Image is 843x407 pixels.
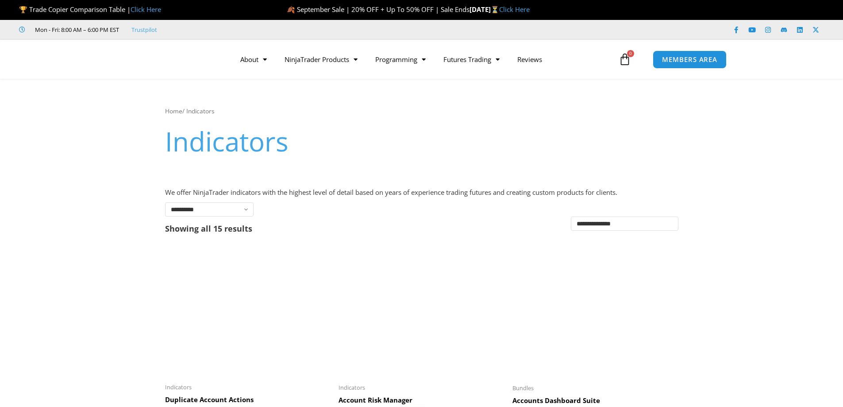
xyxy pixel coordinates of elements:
h2: Account Risk Manager [339,396,504,405]
img: Accounts Dashboard Suite [512,247,677,379]
a: 0 [605,47,644,72]
a: MEMBERS AREA [653,50,727,69]
h2: Accounts Dashboard Suite [512,396,677,405]
strong: [DATE] [470,5,499,14]
select: Shop order [571,217,678,231]
span: Indicators [165,384,330,391]
span: 🍂 September Sale | 20% OFF + Up To 50% OFF | Sale Ends [287,5,470,14]
a: Click Here [499,5,530,14]
span: 🏆 Trade Copier Comparison Table | [19,5,161,14]
span: Indicators [339,384,504,391]
nav: Menu [231,49,616,70]
h1: Indicators [165,123,678,160]
a: Click Here [131,5,161,14]
span: 0 [627,50,634,57]
nav: Breadcrumb [165,105,678,117]
img: Duplicate Account Actions [165,247,330,378]
span: Bundles [512,384,677,392]
a: Programming [366,49,435,70]
a: Home [165,107,182,115]
span: Mon - Fri: 8:00 AM – 6:00 PM EST [33,24,119,35]
img: Account Risk Manager [339,247,504,379]
a: Futures Trading [435,49,508,70]
p: We offer NinjaTrader indicators with the highest level of detail based on years of experience tra... [165,186,678,199]
span: MEMBERS AREA [662,56,717,63]
a: Reviews [508,49,551,70]
a: NinjaTrader Products [276,49,366,70]
a: About [231,49,276,70]
span: ⏳ [491,5,499,14]
img: LogoAI | Affordable Indicators – NinjaTrader [104,43,200,75]
h2: Duplicate Account Actions [165,395,330,404]
a: Trustpilot [131,24,157,35]
p: Showing all 15 results [165,225,252,233]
